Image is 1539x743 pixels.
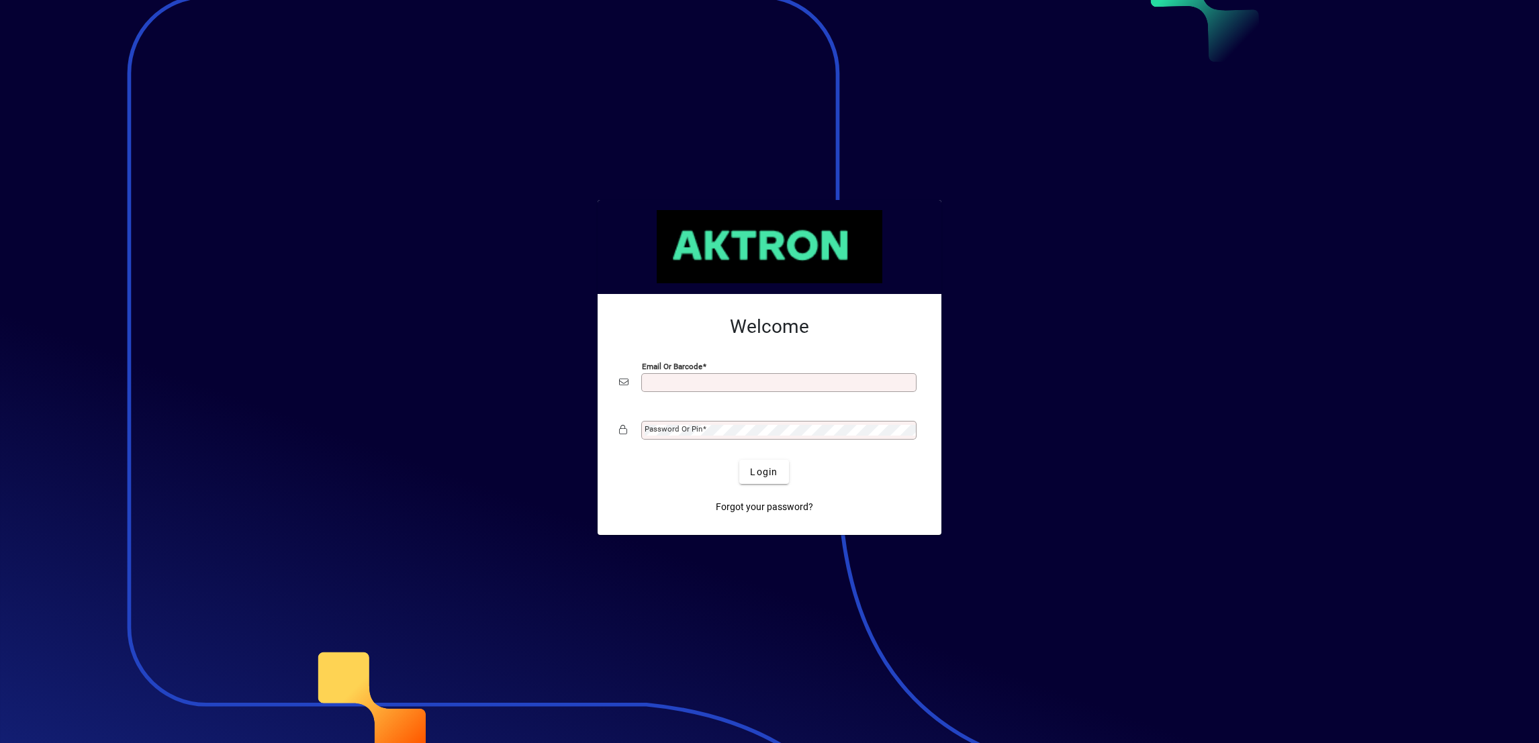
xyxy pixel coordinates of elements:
h2: Welcome [619,315,920,338]
mat-label: Password or Pin [645,424,702,434]
button: Login [739,460,788,484]
a: Forgot your password? [710,495,819,519]
span: Login [750,465,778,479]
mat-label: Email or Barcode [642,362,702,371]
span: Forgot your password? [716,500,813,514]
